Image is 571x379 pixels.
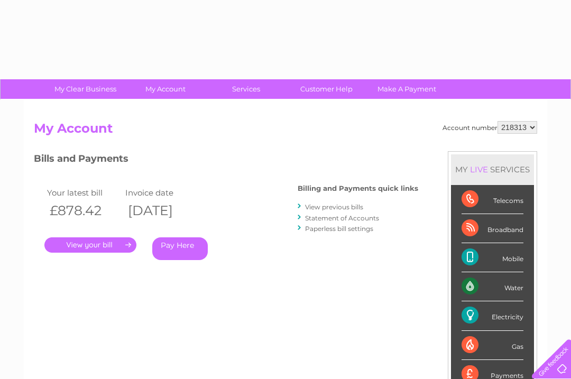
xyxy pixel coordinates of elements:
div: Broadband [462,214,523,243]
a: Make A Payment [363,79,450,99]
h4: Billing and Payments quick links [298,184,418,192]
h3: Bills and Payments [34,151,418,170]
a: My Clear Business [42,79,129,99]
a: My Account [122,79,209,99]
div: Gas [462,331,523,360]
a: Pay Here [152,237,208,260]
th: [DATE] [123,200,201,221]
a: Customer Help [283,79,370,99]
div: Electricity [462,301,523,330]
h2: My Account [34,121,537,141]
div: Account number [443,121,537,134]
div: MY SERVICES [451,154,534,184]
a: . [44,237,136,253]
a: View previous bills [305,203,363,211]
div: Telecoms [462,185,523,214]
a: Statement of Accounts [305,214,379,222]
div: Mobile [462,243,523,272]
a: Services [202,79,290,99]
td: Invoice date [123,186,201,200]
th: £878.42 [44,200,123,221]
td: Your latest bill [44,186,123,200]
a: Paperless bill settings [305,225,373,233]
div: LIVE [468,164,490,174]
div: Water [462,272,523,301]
